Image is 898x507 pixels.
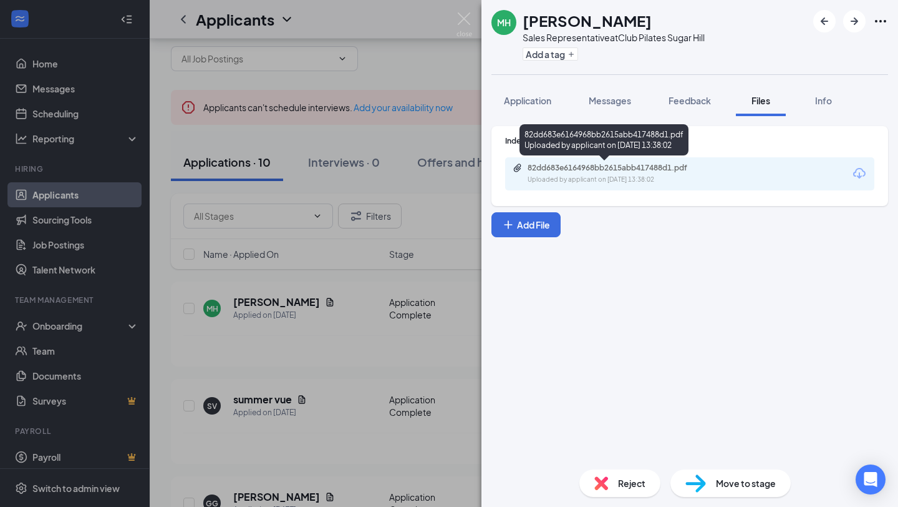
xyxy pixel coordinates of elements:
[513,163,715,185] a: Paperclip82dd683e6164968bb2615abb417488d1.pdfUploaded by applicant on [DATE] 13:38:02
[567,51,575,58] svg: Plus
[852,166,867,181] svg: Download
[847,14,862,29] svg: ArrowRight
[873,14,888,29] svg: Ellipses
[491,212,561,237] button: Add FilePlus
[856,465,886,495] div: Open Intercom Messenger
[528,175,715,185] div: Uploaded by applicant on [DATE] 13:38:02
[519,124,688,155] div: 82dd683e6164968bb2615abb417488d1.pdf Uploaded by applicant on [DATE] 13:38:02
[513,163,523,173] svg: Paperclip
[504,95,551,106] span: Application
[523,10,652,31] h1: [PERSON_NAME]
[669,95,711,106] span: Feedback
[618,476,645,490] span: Reject
[817,14,832,29] svg: ArrowLeftNew
[523,31,705,44] div: Sales Representative at Club Pilates Sugar Hill
[497,16,511,29] div: MH
[813,10,836,32] button: ArrowLeftNew
[523,47,578,61] button: PlusAdd a tag
[505,135,874,146] div: Indeed Resume
[589,95,631,106] span: Messages
[502,219,514,231] svg: Plus
[815,95,832,106] span: Info
[751,95,770,106] span: Files
[528,163,702,173] div: 82dd683e6164968bb2615abb417488d1.pdf
[843,10,866,32] button: ArrowRight
[716,476,776,490] span: Move to stage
